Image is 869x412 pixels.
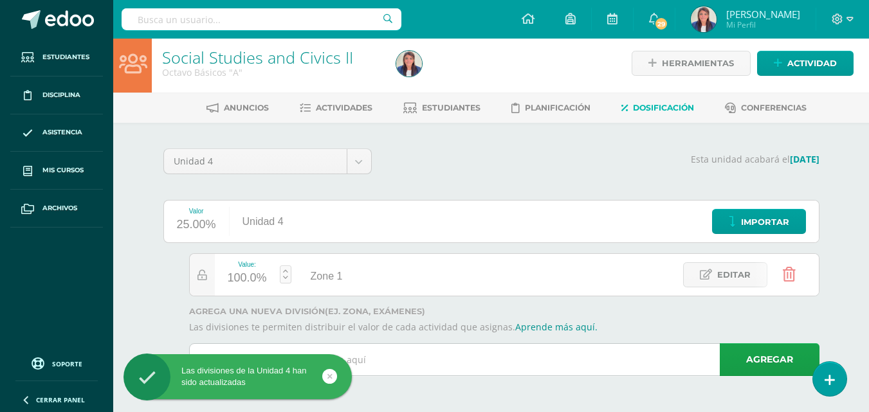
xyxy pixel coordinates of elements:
a: Actividad [757,51,854,76]
span: Herramientas [662,51,734,75]
span: [PERSON_NAME] [726,8,800,21]
a: Anuncios [206,98,269,118]
span: Archivos [42,203,77,213]
a: Aprende más aquí. [515,321,598,333]
p: Esta unidad acabará el [387,154,819,165]
span: Actividad [787,51,837,75]
p: Las divisiones te permiten distribuir el valor de cada actividad que asignas. [189,321,819,333]
span: Zone 1 [311,271,343,282]
strong: [DATE] [790,153,819,165]
span: Mis cursos [42,165,84,175]
a: Asistencia [10,114,103,152]
div: Unidad 4 [230,201,297,242]
span: Estudiantes [422,103,480,112]
a: Importar [712,209,806,234]
span: Disciplina [42,90,80,100]
span: Unidad 4 [174,149,337,174]
span: Mi Perfil [726,19,800,30]
a: Estudiantes [10,39,103,76]
span: 29 [654,17,668,31]
div: Octavo Básicos 'A' [162,66,381,78]
strong: (ej. Zona, Exámenes) [325,307,425,316]
label: Agrega una nueva división [189,307,819,316]
span: Soporte [52,359,82,368]
span: Anuncios [224,103,269,112]
input: Escribe el nombre de la división aquí [190,344,819,375]
span: Importar [741,210,789,234]
span: Estudiantes [42,52,89,62]
div: 25.00% [177,215,216,235]
a: Disciplina [10,76,103,114]
img: 64f220a76ce8a7c8a2fce748c524eb74.png [396,51,422,76]
span: Asistencia [42,127,82,138]
div: Valor [177,208,216,215]
a: Unidad 4 [164,149,371,174]
a: Estudiantes [403,98,480,118]
a: Actividades [300,98,372,118]
div: 100.0% [228,268,267,289]
img: 64f220a76ce8a7c8a2fce748c524eb74.png [691,6,717,32]
a: Conferencias [725,98,807,118]
span: Cerrar panel [36,395,85,404]
span: Planificación [525,103,590,112]
a: Social Studies and Civics II [162,46,353,68]
a: Dosificación [621,98,694,118]
a: Planificación [511,98,590,118]
h1: Social Studies and Civics II [162,48,381,66]
div: Value: [228,261,267,268]
a: Agregar [720,343,819,376]
a: Mis cursos [10,152,103,190]
span: Dosificación [633,103,694,112]
a: Herramientas [632,51,751,76]
input: Busca un usuario... [122,8,401,30]
a: Archivos [10,190,103,228]
span: Actividades [316,103,372,112]
div: Las divisiones de la Unidad 4 han sido actualizadas [123,365,352,388]
a: Soporte [15,354,98,372]
span: Conferencias [741,103,807,112]
span: Editar [717,263,751,287]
